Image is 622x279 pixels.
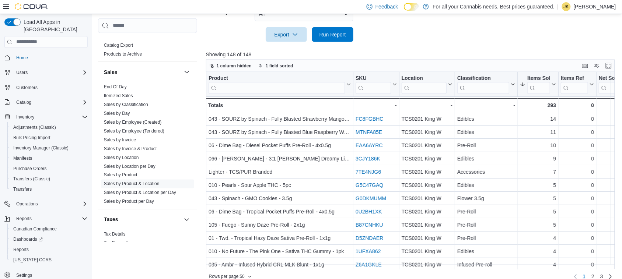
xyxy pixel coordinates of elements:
a: Bulk Pricing Import [10,133,53,142]
a: Sales by Product per Day [104,199,154,204]
a: Adjustments (Classic) [10,123,59,132]
button: Keyboard shortcuts [581,61,590,70]
span: Reports [16,216,32,222]
div: 4 [520,260,556,269]
div: TCS0201 King W [402,260,452,269]
span: Sales by Employee (Created) [104,119,162,125]
img: Cova [15,3,48,10]
span: Settings [16,272,32,278]
div: 0 [561,247,594,256]
button: Sales [104,68,181,76]
div: Classification [457,75,509,82]
a: Dashboards [7,234,91,244]
button: Manifests [7,153,91,163]
span: Transfers [13,186,32,192]
button: Export [266,27,307,42]
span: Canadian Compliance [13,226,57,232]
a: Manifests [10,154,35,163]
a: 0U2BH1XK [356,209,382,215]
button: Items Ref [561,75,594,93]
span: JK [564,2,569,11]
div: 0 [561,101,594,110]
div: 10 [520,141,556,150]
button: Reports [13,214,35,223]
button: Run Report [312,27,353,42]
a: Customers [13,83,41,92]
button: Operations [1,199,91,209]
div: 4 [520,234,556,243]
div: Taxes [98,230,197,251]
button: Sales [182,68,191,77]
div: 0 [561,260,594,269]
span: Purchase Orders [10,164,88,173]
button: 1 column hidden [206,61,255,70]
button: Operations [13,199,41,208]
div: - [356,101,397,110]
a: [US_STATE] CCRS [10,255,55,264]
span: Users [13,68,88,77]
button: Inventory [1,112,91,122]
a: Sales by Employee (Created) [104,120,162,125]
span: End Of Day [104,84,127,90]
span: Itemized Sales [104,93,133,99]
div: 11 [520,128,556,137]
span: Sales by Location per Day [104,163,155,169]
span: Sales by Classification [104,102,148,107]
span: Operations [13,199,88,208]
div: 01 - Twd. - Tropical Hazy Daze Sativa Pre-Roll - 1x1g [209,234,351,243]
span: Dashboards [13,236,43,242]
a: Canadian Compliance [10,225,60,233]
div: TCS0201 King W [402,114,452,123]
span: Manifests [13,155,32,161]
span: Sales by Invoice & Product [104,146,157,152]
span: Inventory [13,113,88,121]
button: Classification [457,75,515,93]
span: Home [16,55,28,61]
span: Products to Archive [104,51,142,57]
div: 0 [561,181,594,190]
a: Sales by Day [104,111,130,116]
div: 7 [520,167,556,176]
a: 3CJY186K [356,156,380,162]
div: TCS0201 King W [402,194,452,203]
span: Transfers [10,185,88,194]
span: Canadian Compliance [10,225,88,233]
div: Sales [98,82,197,209]
button: Inventory [13,113,37,121]
div: 06 - Dime Bag - Tropical Pocket Puffs Pre-Roll - 4x0.5g [209,207,351,216]
div: SKU URL [356,75,391,93]
span: Reports [13,214,88,223]
span: Operations [16,201,38,207]
div: 5 [520,207,556,216]
div: Items Ref [561,75,588,93]
a: Z6A1GKLE [356,262,382,268]
span: Transfers (Classic) [10,174,88,183]
button: SKU [356,75,397,93]
button: Transfers (Classic) [7,174,91,184]
div: - [402,101,452,110]
div: Edibles [457,114,515,123]
a: Sales by Invoice & Product [104,146,157,151]
div: - [457,101,515,110]
button: Bulk Pricing Import [7,133,91,143]
button: Users [1,67,91,78]
span: Washington CCRS [10,255,88,264]
span: Sales by Product & Location [104,181,160,187]
span: Sales by Location [104,155,139,160]
div: 5 [520,220,556,229]
button: Product [209,75,351,93]
button: [US_STATE] CCRS [7,255,91,265]
button: Catalog [1,97,91,107]
div: 066 - [PERSON_NAME] - 3:1 [PERSON_NAME] Dreamy Limeade CBN/THC - 1pc [209,154,351,163]
a: Transfers (Classic) [10,174,53,183]
a: Tax Details [104,232,126,237]
span: Load All Apps in [GEOGRAPHIC_DATA] [21,18,88,33]
span: Run Report [319,31,346,38]
a: Dashboards [10,235,46,244]
span: Transfers (Classic) [13,176,50,182]
span: Catalog Export [104,42,133,48]
span: Customers [16,85,38,91]
button: Transfers [7,184,91,194]
a: Sales by Location [104,155,139,160]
